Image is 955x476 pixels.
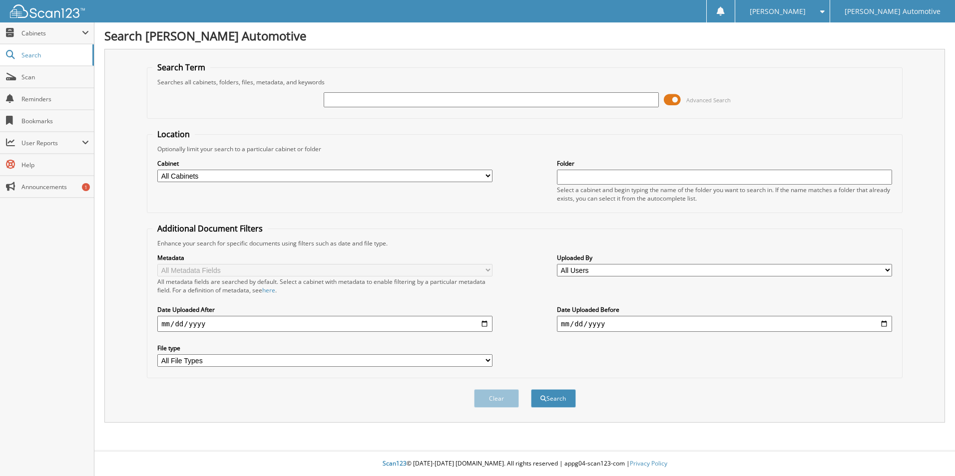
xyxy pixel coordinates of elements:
[94,452,955,476] div: © [DATE]-[DATE] [DOMAIN_NAME]. All rights reserved | appg04-scan123-com |
[152,239,897,247] div: Enhance your search for specific documents using filters such as date and file type.
[21,117,89,125] span: Bookmarks
[557,253,892,262] label: Uploaded By
[21,139,82,147] span: User Reports
[152,62,210,73] legend: Search Term
[21,161,89,169] span: Help
[157,344,492,352] label: File type
[152,223,268,234] legend: Additional Document Filters
[152,129,195,140] legend: Location
[157,277,492,294] div: All metadata fields are searched by default. Select a cabinet with metadata to enable filtering b...
[157,253,492,262] label: Metadata
[82,183,90,191] div: 1
[157,159,492,168] label: Cabinet
[21,51,87,59] span: Search
[157,316,492,332] input: start
[152,145,897,153] div: Optionally limit your search to a particular cabinet or folder
[152,78,897,86] div: Searches all cabinets, folders, files, metadata, and keywords
[383,459,407,468] span: Scan123
[21,183,89,191] span: Announcements
[686,96,731,104] span: Advanced Search
[21,95,89,103] span: Reminders
[104,27,945,44] h1: Search [PERSON_NAME] Automotive
[845,8,941,14] span: [PERSON_NAME] Automotive
[750,8,806,14] span: [PERSON_NAME]
[557,305,892,314] label: Date Uploaded Before
[557,316,892,332] input: end
[157,305,492,314] label: Date Uploaded After
[474,389,519,408] button: Clear
[557,159,892,168] label: Folder
[21,29,82,37] span: Cabinets
[630,459,667,468] a: Privacy Policy
[262,286,275,294] a: here
[557,186,892,203] div: Select a cabinet and begin typing the name of the folder you want to search in. If the name match...
[10,4,85,18] img: scan123-logo-white.svg
[531,389,576,408] button: Search
[21,73,89,81] span: Scan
